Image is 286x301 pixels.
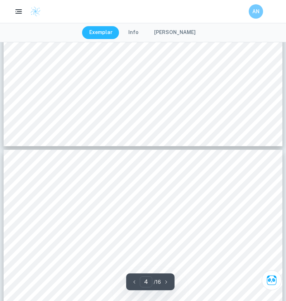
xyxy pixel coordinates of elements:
p: / 16 [154,278,161,286]
button: Info [121,26,146,39]
button: Exemplar [82,26,120,39]
button: AN [249,4,263,19]
h6: AN [252,8,260,15]
button: Ask Clai [262,270,282,290]
img: Clastify logo [30,6,41,17]
a: Clastify logo [26,6,41,17]
button: [PERSON_NAME] [147,26,203,39]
